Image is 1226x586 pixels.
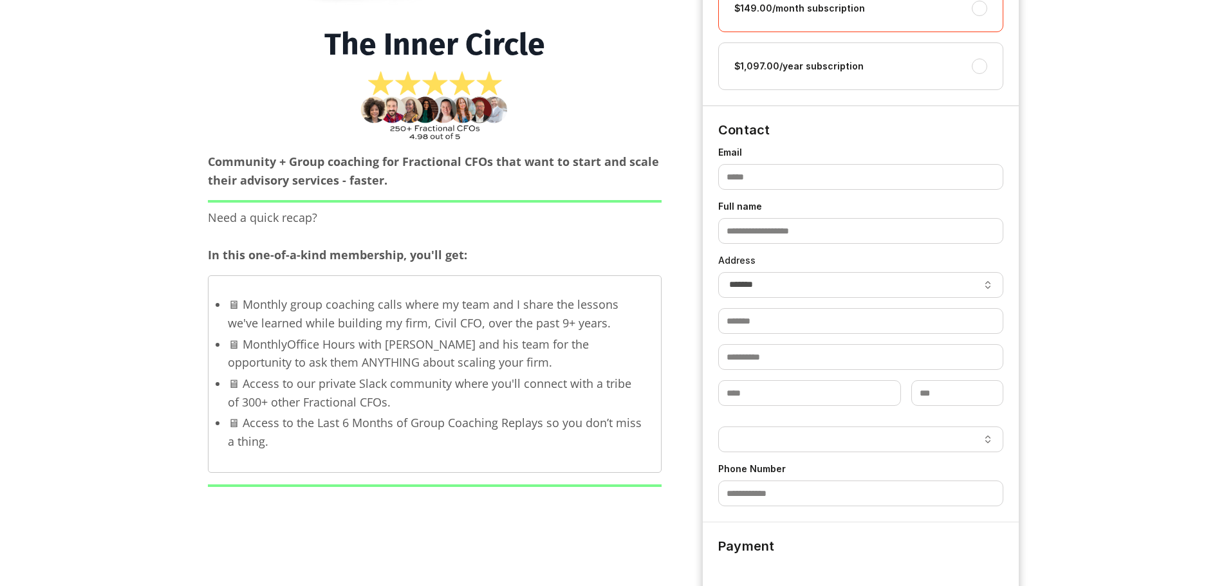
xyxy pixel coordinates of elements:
label: Full name [718,200,1003,213]
label: Phone Number [718,462,1003,475]
img: 255aca1-b627-60d4-603f-455d825e316_275_CFO_Academy_Graduates-2.png [356,69,514,143]
strong: In this one-of-a-kind membership, you'll get: [208,247,467,262]
span: 🖥 Access to t [228,415,301,430]
p: $1,097.00/year subscription [734,60,867,74]
li: 🖥 Monthly group coaching calls where my team and I share the lessons we've learned while building... [228,295,642,333]
span: 🖥 Monthly [228,336,287,352]
label: Address [718,254,1003,267]
li: 🖥 Access to our private Slack community where you'll connect with a tribe of 300+ other Fractiona... [228,374,642,412]
legend: Contact [718,106,770,138]
p: Need a quick recap? [208,208,662,264]
b: Community + Group coaching for Fractional CFOs that want to start and scale their advisory servic... [208,154,659,188]
li: Office Hours with [PERSON_NAME] and his team [228,335,642,372]
p: $149.00/month subscription [734,2,868,16]
li: he Last 6 Months of Group Coaching Replays so you don’t miss a thing. [228,414,642,451]
label: Email [718,146,1003,159]
legend: Payment [718,522,774,554]
h1: The Inner Circle [208,26,662,64]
